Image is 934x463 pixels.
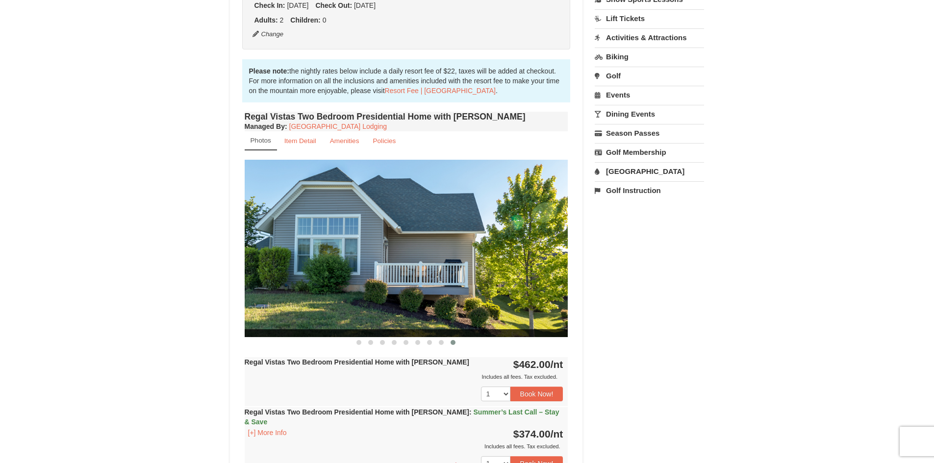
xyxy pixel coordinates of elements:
small: Item Detail [284,137,316,145]
strong: Regal Vistas Two Bedroom Presidential Home with [PERSON_NAME] [245,408,559,426]
span: $374.00 [513,428,551,439]
button: [+] More Info [245,427,290,438]
a: Policies [366,131,402,150]
span: 2 [280,16,284,24]
small: Policies [373,137,396,145]
div: Includes all fees. Tax excluded. [245,441,563,451]
a: Golf Membership [595,143,704,161]
span: Summer’s Last Call – Stay & Save [245,408,559,426]
span: /nt [551,359,563,370]
a: Events [595,86,704,104]
span: /nt [551,428,563,439]
a: Biking [595,48,704,66]
img: 18876286-50-7afc76a0.jpg [245,160,568,337]
span: 0 [323,16,327,24]
strong: : [245,122,287,130]
a: Golf [595,67,704,85]
span: Managed By [245,122,285,130]
a: Season Passes [595,124,704,142]
a: Activities & Attractions [595,28,704,47]
span: : [469,408,472,416]
strong: Adults: [254,16,278,24]
small: Photos [251,137,271,144]
div: Includes all fees. Tax excluded. [245,372,563,382]
a: Dining Events [595,105,704,123]
h4: Regal Vistas Two Bedroom Presidential Home with [PERSON_NAME] [245,112,568,122]
a: Photos [245,131,277,150]
a: [GEOGRAPHIC_DATA] [595,162,704,180]
strong: $462.00 [513,359,563,370]
a: Lift Tickets [595,9,704,27]
strong: Check Out: [315,1,352,9]
a: [GEOGRAPHIC_DATA] Lodging [289,122,387,130]
span: [DATE] [287,1,308,9]
a: Resort Fee | [GEOGRAPHIC_DATA] [385,87,496,95]
a: Item Detail [278,131,323,150]
button: Book Now! [510,387,563,401]
strong: Children: [290,16,320,24]
strong: Regal Vistas Two Bedroom Presidential Home with [PERSON_NAME] [245,358,469,366]
span: [DATE] [354,1,376,9]
button: Change [252,29,284,40]
small: Amenities [330,137,359,145]
div: the nightly rates below include a daily resort fee of $22, taxes will be added at checkout. For m... [242,59,571,102]
a: Golf Instruction [595,181,704,199]
a: Amenities [324,131,366,150]
strong: Check In: [254,1,285,9]
strong: Please note: [249,67,289,75]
